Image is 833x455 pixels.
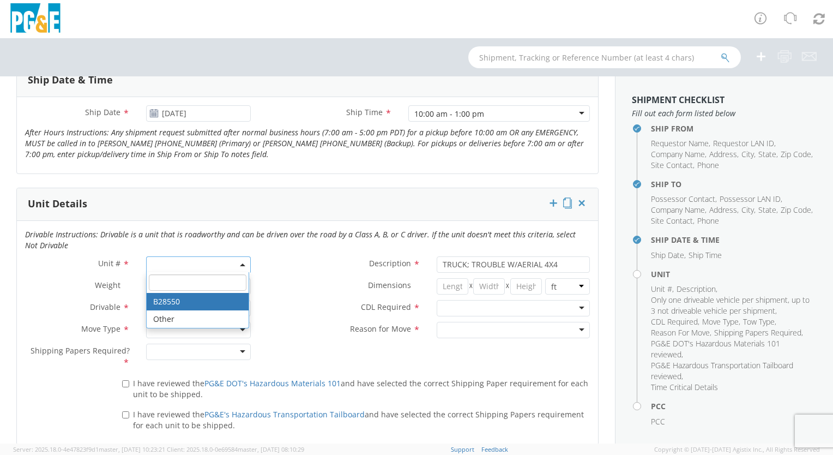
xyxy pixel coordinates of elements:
[651,215,695,226] li: ,
[741,149,754,159] span: City
[133,409,584,430] span: I have reviewed the and have selected the correct Shipping Papers requirement for each unit to be...
[758,149,778,160] li: ,
[714,327,801,338] span: Shipping Papers Required
[99,445,165,453] span: master, [DATE] 10:23:21
[709,149,737,159] span: Address
[651,149,707,160] li: ,
[720,194,782,205] li: ,
[468,278,474,295] span: X
[451,445,474,453] a: Support
[713,138,776,149] li: ,
[713,138,774,148] span: Requestor LAN ID
[473,278,505,295] input: Width
[204,378,341,388] a: PG&E DOT's Hazardous Materials 101
[689,250,722,260] span: Ship Time
[651,138,710,149] li: ,
[651,236,817,244] h4: Ship Date & Time
[651,160,695,171] li: ,
[85,107,120,117] span: Ship Date
[651,270,817,278] h4: Unit
[651,194,715,204] span: Possessor Contact
[632,94,725,106] strong: Shipment Checklist
[709,205,739,215] li: ,
[632,108,817,119] span: Fill out each form listed below
[505,278,510,295] span: X
[720,194,781,204] span: Possessor LAN ID
[781,149,811,159] span: Zip Code
[651,402,817,410] h4: PCC
[98,258,120,268] span: Unit #
[654,445,820,454] span: Copyright © [DATE]-[DATE] Agistix Inc., All Rights Reserved
[651,360,793,381] span: PG&E Hazardous Transportation Tailboard reviewed
[361,302,411,312] span: CDL Required
[651,194,717,205] li: ,
[651,138,709,148] span: Requestor Name
[368,280,411,290] span: Dimensions
[651,338,814,360] li: ,
[651,160,693,170] span: Site Contact
[651,338,780,360] span: PG&E DOT's Hazardous Materials 101 reviewed
[651,327,710,338] span: Reason For Move
[346,107,383,117] span: Ship Time
[90,302,120,312] span: Drivable
[651,149,705,159] span: Company Name
[369,258,411,268] span: Description
[651,295,810,316] span: Only one driveable vehicle per shipment, up to 3 not driveable vehicle per shipment
[702,316,739,327] span: Move Type
[651,360,814,382] li: ,
[781,205,813,215] li: ,
[147,293,249,310] li: B28550
[651,327,711,338] li: ,
[133,378,588,399] span: I have reviewed the and have selected the correct Shipping Paper requirement for each unit to be ...
[714,327,803,338] li: ,
[697,160,719,170] span: Phone
[758,149,776,159] span: State
[741,205,756,215] li: ,
[8,3,63,35] img: pge-logo-06675f144f4cfa6a6814.png
[702,316,740,327] li: ,
[651,250,686,261] li: ,
[13,445,165,453] span: Server: 2025.18.0-4e47823f9d1
[95,280,120,290] span: Weight
[743,316,775,327] span: Tow Type
[651,295,814,316] li: ,
[651,416,665,427] span: PCC
[677,284,717,295] li: ,
[25,127,584,159] i: After Hours Instructions: Any shipment request submitted after normal business hours (7:00 am - 5...
[437,278,468,295] input: Length
[25,229,576,250] i: Drivable Instructions: Drivable is a unit that is roadworthy and can be driven over the road by a...
[481,445,508,453] a: Feedback
[758,205,776,215] span: State
[651,215,693,226] span: Site Contact
[677,284,716,294] span: Description
[741,205,754,215] span: City
[81,324,120,334] span: Move Type
[741,149,756,160] li: ,
[28,199,87,209] h3: Unit Details
[743,316,776,327] li: ,
[651,205,707,215] li: ,
[651,284,672,294] span: Unit #
[122,380,129,387] input: I have reviewed thePG&E DOT's Hazardous Materials 101and have selected the correct Shipping Paper...
[147,310,249,328] li: Other
[28,75,113,86] h3: Ship Date & Time
[122,411,129,418] input: I have reviewed thePG&E's Hazardous Transportation Tailboardand have selected the correct Shippin...
[414,109,484,119] div: 10:00 am - 1:00 pm
[651,180,817,188] h4: Ship To
[204,409,365,420] a: PG&E's Hazardous Transportation Tailboard
[651,284,674,295] li: ,
[781,149,813,160] li: ,
[651,205,705,215] span: Company Name
[238,445,304,453] span: master, [DATE] 08:10:29
[167,445,304,453] span: Client: 2025.18.0-0e69584
[709,205,737,215] span: Address
[651,316,698,327] span: CDL Required
[781,205,811,215] span: Zip Code
[651,382,718,392] span: Time Critical Details
[31,345,130,356] span: Shipping Papers Required?
[468,46,741,68] input: Shipment, Tracking or Reference Number (at least 4 chars)
[651,250,684,260] span: Ship Date
[697,215,719,226] span: Phone
[758,205,778,215] li: ,
[510,278,542,295] input: Height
